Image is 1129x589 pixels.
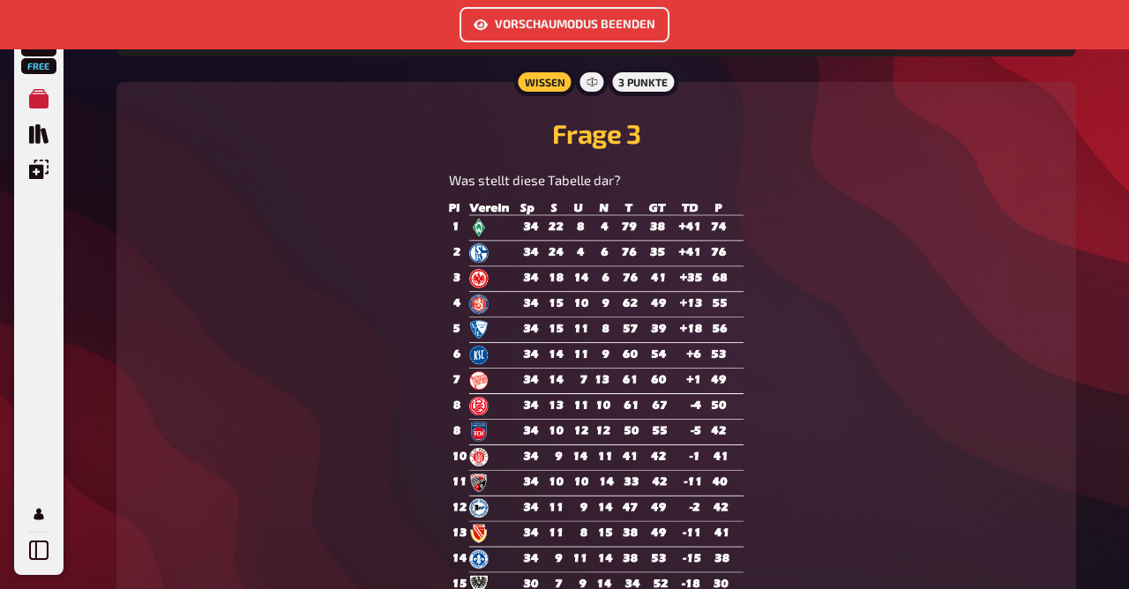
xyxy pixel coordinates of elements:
[608,68,678,96] div: 3 Punkte
[23,61,55,71] span: Free
[21,496,56,532] a: Profil
[138,117,1055,149] h2: Frage 3
[21,152,56,187] a: Einblendungen
[460,7,669,42] button: Vorschaumodus beenden
[449,172,621,188] span: Was stellt diese Tabelle dar?
[21,81,56,116] a: Meine Quizze
[21,116,56,152] a: Quiz Sammlung
[513,68,575,96] div: Wissen
[460,19,669,34] a: Vorschaumodus beenden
